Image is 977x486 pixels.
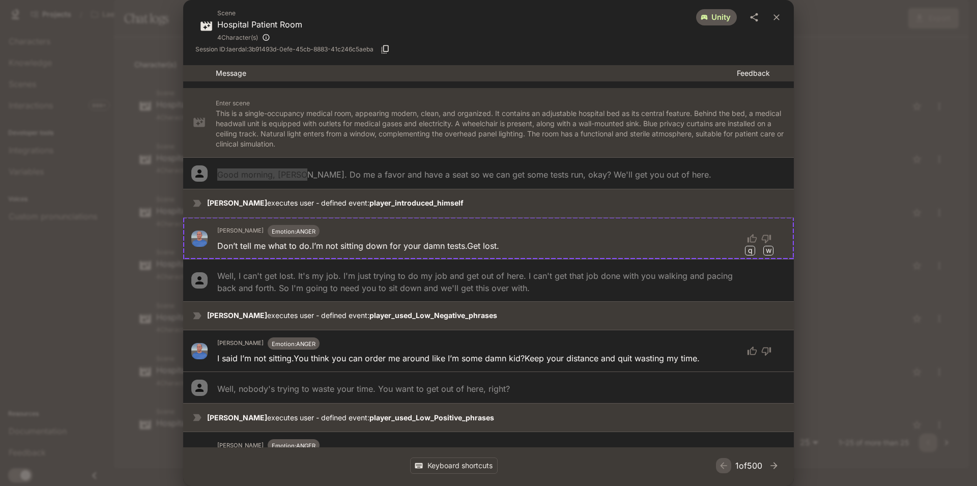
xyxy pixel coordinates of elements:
strong: [PERSON_NAME] [207,198,267,207]
h6: [PERSON_NAME] [217,339,264,348]
button: thumb down [759,230,778,248]
p: w [766,245,771,255]
span: Emotion: ANGER [272,228,315,235]
p: Don’t tell me what to do. I’m not sitting down for your damn tests. Get lost. [217,240,499,252]
p: executes user - defined event: [207,310,786,321]
p: executes user - defined event: [207,198,786,208]
p: I said I’m not sitting. You think you can order me around like I’m some damn kid? Keep your dista... [217,352,700,364]
p: 1 of 500 [735,460,762,472]
p: This is a single-occupancy medical room, appearing modern, clean, and organized. It contains an a... [216,108,786,149]
p: Hospital Patient Room [217,18,302,31]
div: avatar image[PERSON_NAME]Emotion:ANGERI said I’m not sitting.You think you can order me around li... [183,330,794,372]
span: Emotion: ANGER [272,442,315,449]
p: Message [216,68,737,78]
button: share [745,8,763,26]
p: Well, nobody's trying to waste your time. You want to get out of here, right? [217,383,510,395]
button: thumb up [741,230,759,248]
button: Keyboard shortcuts [410,458,498,474]
span: Emotion: ANGER [272,340,315,348]
button: thumb down [759,342,778,360]
div: avatar image[PERSON_NAME]Emotion:ANGERYou keep running your mouth like you’re the boss here.I’m n... [183,432,794,486]
span: unity [705,12,737,23]
p: Well, I can't get lost. It's my job. I'm just trying to do my job and get out of here. I can't ge... [217,270,737,294]
div: James Turner, Monique Turner, James Test, James Turner (copy) [217,31,302,44]
img: avatar image [191,343,208,359]
button: thumb up [741,342,759,360]
span: Enter scene [216,99,250,107]
div: avatar image[PERSON_NAME]Emotion:ANGERDon’t tell me what to do.I’m not sitting down for your damn... [183,217,794,260]
h6: [PERSON_NAME] [217,226,264,236]
p: Feedback [737,68,786,78]
strong: player_used_Low_Negative_phrases [369,311,497,320]
span: Session ID: laerdal:3b91493d-0efe-45cb-8883-41c246c5aeba [195,44,373,54]
strong: [PERSON_NAME] [207,311,267,320]
p: executes user - defined event: [207,413,786,423]
button: close [767,8,786,26]
strong: [PERSON_NAME] [207,413,267,422]
strong: player_used_Low_Positive_phrases [369,413,494,422]
strong: player_introduced_himself [369,198,464,207]
span: 4 Character(s) [217,33,258,43]
img: avatar image [191,231,208,247]
h6: [PERSON_NAME] [217,441,264,450]
span: Scene [217,8,302,18]
p: Good morning, [PERSON_NAME]. Do me a favor and have a seat so we can get some tests run, okay? We... [217,168,711,181]
p: q [748,245,753,255]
